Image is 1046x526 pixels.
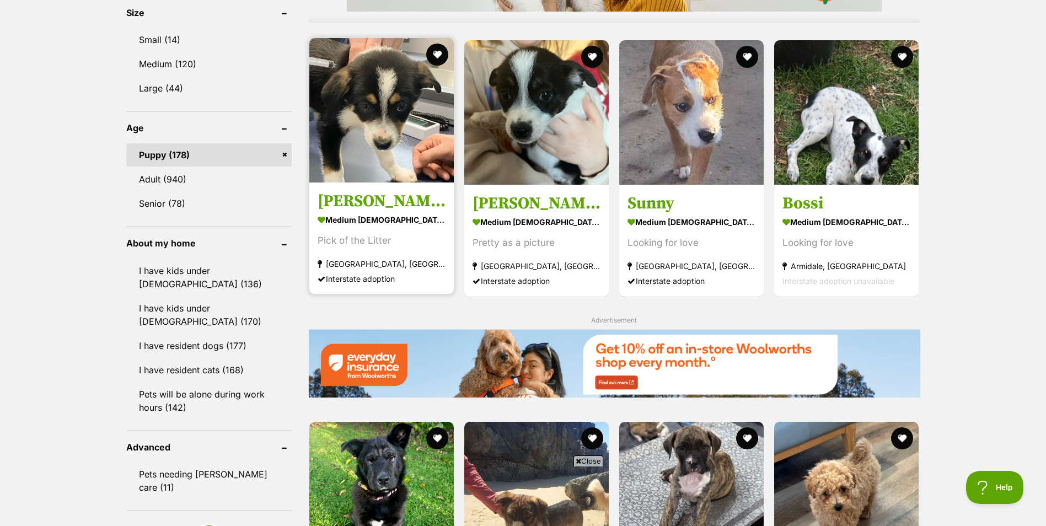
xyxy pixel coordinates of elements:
[573,455,603,466] span: Close
[619,40,764,185] img: Sunny - Jack Russell Terrier Dog
[126,77,292,100] a: Large (44)
[323,471,724,520] iframe: Advertisement
[126,28,292,51] a: Small (14)
[782,258,910,273] strong: Armidale, [GEOGRAPHIC_DATA]
[309,182,454,294] a: [PERSON_NAME] medium [DEMOGRAPHIC_DATA] Dog Pick of the Litter [GEOGRAPHIC_DATA], [GEOGRAPHIC_DAT...
[126,463,292,499] a: Pets needing [PERSON_NAME] care (11)
[966,471,1024,504] iframe: Help Scout Beacon - Open
[736,427,758,449] button: favourite
[426,44,448,66] button: favourite
[581,427,603,449] button: favourite
[126,358,292,382] a: I have resident cats (168)
[627,213,755,229] strong: medium [DEMOGRAPHIC_DATA] Dog
[892,46,914,68] button: favourite
[473,258,600,273] strong: [GEOGRAPHIC_DATA], [GEOGRAPHIC_DATA]
[126,259,292,296] a: I have kids under [DEMOGRAPHIC_DATA] (136)
[126,238,292,248] header: About my home
[308,329,920,397] img: Everyday Insurance promotional banner
[426,427,448,449] button: favourite
[591,316,637,324] span: Advertisement
[619,184,764,296] a: Sunny medium [DEMOGRAPHIC_DATA] Dog Looking for love [GEOGRAPHIC_DATA], [GEOGRAPHIC_DATA] Interst...
[464,40,609,185] img: Cindi - Australian Kelpie x Border Collie x Jack Russell Terrier Dog
[126,192,292,215] a: Senior (78)
[736,46,758,68] button: favourite
[627,235,755,250] div: Looking for love
[126,334,292,357] a: I have resident dogs (177)
[318,211,446,227] strong: medium [DEMOGRAPHIC_DATA] Dog
[782,192,910,213] h3: Bossi
[473,273,600,288] div: Interstate adoption
[309,38,454,183] img: Mindy - Australian Kelpie x Border Collie x Jack Russell Terrier Dog
[782,276,894,285] span: Interstate adoption unavailable
[318,233,446,248] div: Pick of the Litter
[892,427,914,449] button: favourite
[318,190,446,211] h3: [PERSON_NAME]
[774,184,919,296] a: Bossi medium [DEMOGRAPHIC_DATA] Dog Looking for love Armidale, [GEOGRAPHIC_DATA] Interstate adopt...
[774,40,919,185] img: Bossi - Irish Wolfhound x Smithfield Cattle Dog
[126,442,292,452] header: Advanced
[473,192,600,213] h3: [PERSON_NAME]
[782,213,910,229] strong: medium [DEMOGRAPHIC_DATA] Dog
[627,192,755,213] h3: Sunny
[126,8,292,18] header: Size
[126,123,292,133] header: Age
[126,168,292,191] a: Adult (940)
[473,213,600,229] strong: medium [DEMOGRAPHIC_DATA] Dog
[126,143,292,167] a: Puppy (178)
[627,258,755,273] strong: [GEOGRAPHIC_DATA], [GEOGRAPHIC_DATA]
[473,235,600,250] div: Pretty as a picture
[318,256,446,271] strong: [GEOGRAPHIC_DATA], [GEOGRAPHIC_DATA]
[464,184,609,296] a: [PERSON_NAME] medium [DEMOGRAPHIC_DATA] Dog Pretty as a picture [GEOGRAPHIC_DATA], [GEOGRAPHIC_DA...
[126,52,292,76] a: Medium (120)
[126,297,292,333] a: I have kids under [DEMOGRAPHIC_DATA] (170)
[126,383,292,419] a: Pets will be alone during work hours (142)
[308,329,920,399] a: Everyday Insurance promotional banner
[581,46,603,68] button: favourite
[318,271,446,286] div: Interstate adoption
[782,235,910,250] div: Looking for love
[627,273,755,288] div: Interstate adoption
